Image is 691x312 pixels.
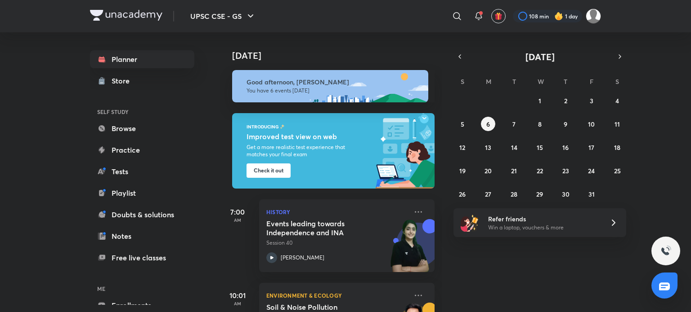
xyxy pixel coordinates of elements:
img: avatar [494,12,503,20]
abbr: October 17, 2025 [588,143,594,152]
button: October 15, 2025 [533,140,547,154]
button: October 27, 2025 [481,187,495,201]
button: October 16, 2025 [558,140,573,154]
button: October 22, 2025 [533,163,547,178]
img: referral [461,214,479,232]
h4: [DATE] [232,50,444,61]
button: October 17, 2025 [584,140,599,154]
button: October 5, 2025 [455,117,470,131]
abbr: October 3, 2025 [590,97,593,105]
p: Session 40 [266,239,408,247]
img: afternoon [232,70,428,102]
abbr: October 20, 2025 [485,167,492,175]
button: October 25, 2025 [610,163,624,178]
abbr: October 15, 2025 [537,143,543,152]
button: October 28, 2025 [507,187,521,201]
span: [DATE] [525,51,555,63]
a: Browse [90,119,194,137]
abbr: October 7, 2025 [512,120,516,128]
button: October 24, 2025 [584,163,599,178]
abbr: Saturday [615,77,619,86]
h6: Refer friends [488,214,599,224]
p: History [266,207,408,217]
p: AM [220,301,256,306]
abbr: October 1, 2025 [538,97,541,105]
a: Doubts & solutions [90,206,194,224]
h5: 10:01 [220,290,256,301]
button: Check it out [247,163,291,178]
img: Company Logo [90,10,162,21]
h6: SELF STUDY [90,104,194,119]
p: INTRODUCING [247,124,279,129]
button: avatar [491,9,506,23]
h5: Soil & Noise Pollution [266,303,378,312]
button: October 3, 2025 [584,93,599,108]
p: Get a more realistic test experience that matches your final exam [247,144,363,158]
button: October 8, 2025 [533,117,547,131]
button: October 2, 2025 [558,93,573,108]
abbr: Sunday [461,77,464,86]
abbr: October 12, 2025 [459,143,465,152]
img: unacademy [385,219,435,281]
img: streak [554,12,563,21]
abbr: October 13, 2025 [485,143,491,152]
p: [PERSON_NAME] [281,254,324,262]
a: Free live classes [90,249,194,267]
button: UPSC CSE - GS [185,7,261,25]
abbr: October 5, 2025 [461,120,464,128]
button: October 4, 2025 [610,93,624,108]
a: Tests [90,163,194,180]
abbr: October 28, 2025 [511,190,517,198]
button: October 12, 2025 [455,140,470,154]
abbr: October 4, 2025 [615,97,619,105]
button: October 1, 2025 [533,93,547,108]
abbr: October 8, 2025 [538,120,542,128]
button: October 14, 2025 [507,140,521,154]
div: Store [112,75,135,86]
button: October 23, 2025 [558,163,573,178]
abbr: October 27, 2025 [485,190,491,198]
button: October 19, 2025 [455,163,470,178]
img: ttu [660,246,671,256]
h6: ME [90,281,194,296]
a: Practice [90,141,194,159]
h5: 7:00 [220,207,256,217]
a: Company Logo [90,10,162,23]
abbr: Friday [590,77,593,86]
abbr: October 10, 2025 [588,120,595,128]
abbr: Monday [486,77,491,86]
button: October 10, 2025 [584,117,599,131]
button: October 26, 2025 [455,187,470,201]
button: October 18, 2025 [610,140,624,154]
abbr: October 19, 2025 [459,167,466,175]
abbr: October 6, 2025 [486,120,490,128]
button: October 13, 2025 [481,140,495,154]
abbr: October 21, 2025 [511,167,517,175]
h5: Improved test view on web [247,131,365,142]
p: AM [220,217,256,223]
abbr: October 23, 2025 [562,167,569,175]
abbr: October 25, 2025 [614,167,621,175]
button: October 11, 2025 [610,117,624,131]
abbr: October 30, 2025 [562,190,570,198]
img: Priyanka Rode [586,9,601,24]
button: [DATE] [466,50,614,63]
abbr: October 24, 2025 [588,167,595,175]
button: October 6, 2025 [481,117,495,131]
abbr: October 14, 2025 [511,143,517,152]
a: Playlist [90,184,194,202]
abbr: October 9, 2025 [564,120,567,128]
h6: Good afternoon, [PERSON_NAME] [247,78,420,86]
abbr: October 31, 2025 [588,190,595,198]
img: feature [280,124,285,129]
abbr: October 26, 2025 [459,190,466,198]
a: Store [90,72,194,90]
button: October 7, 2025 [507,117,521,131]
abbr: October 18, 2025 [614,143,620,152]
h5: Events leading towards Independence and INA [266,219,378,237]
button: October 31, 2025 [584,187,599,201]
abbr: Tuesday [512,77,516,86]
abbr: Wednesday [538,77,544,86]
abbr: October 2, 2025 [564,97,567,105]
button: October 9, 2025 [558,117,573,131]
